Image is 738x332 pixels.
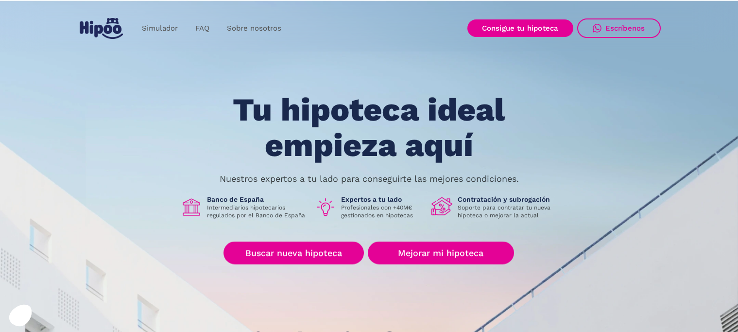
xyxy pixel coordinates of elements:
a: Sobre nosotros [218,19,290,38]
a: Consigue tu hipoteca [467,19,573,37]
h1: Banco de España [207,195,307,204]
h1: Contratación y subrogación [458,195,558,204]
h1: Tu hipoteca ideal empieza aquí [185,92,553,163]
p: Nuestros expertos a tu lado para conseguirte las mejores condiciones. [220,175,519,183]
p: Profesionales con +40M€ gestionados en hipotecas [341,204,424,219]
p: Soporte para contratar tu nueva hipoteca o mejorar la actual [458,204,558,219]
a: FAQ [187,19,218,38]
a: home [78,14,125,43]
div: Escríbenos [605,24,645,33]
a: Simulador [133,19,187,38]
h1: Expertos a tu lado [341,195,424,204]
p: Intermediarios hipotecarios regulados por el Banco de España [207,204,307,219]
a: Buscar nueva hipoteca [223,242,364,264]
a: Escríbenos [577,18,661,38]
a: Mejorar mi hipoteca [368,242,514,264]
